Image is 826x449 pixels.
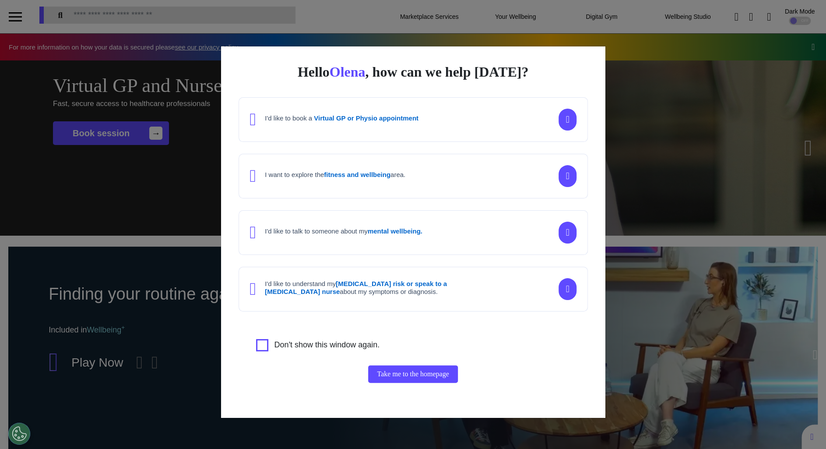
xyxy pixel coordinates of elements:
[368,365,457,383] button: Take me to the homepage
[265,227,422,235] h4: I'd like to talk to someone about my
[265,171,405,179] h4: I want to explore the area.
[265,280,475,296] h4: I'd like to understand my about my symptoms or diagnosis.
[368,227,422,235] strong: mental wellbeing.
[265,114,418,122] h4: I'd like to book a
[265,280,447,295] strong: [MEDICAL_DATA] risk or speak to a [MEDICAL_DATA] nurse
[314,114,418,122] strong: Virtual GP or Physio appointment
[239,64,588,80] div: Hello , how can we help [DATE]?
[256,339,268,351] input: Agree to privacy policy
[330,64,366,80] span: Olena
[274,339,380,351] label: Don't show this window again.
[324,171,390,178] strong: fitness and wellbeing
[8,423,30,445] button: Open Preferences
